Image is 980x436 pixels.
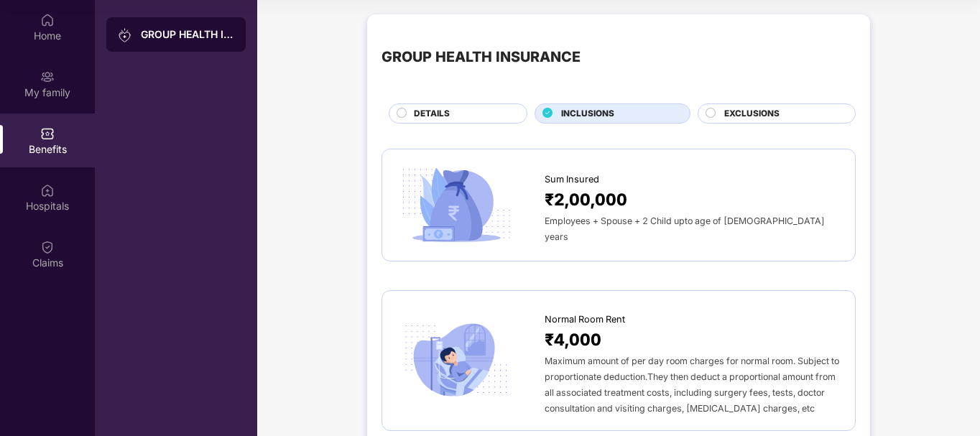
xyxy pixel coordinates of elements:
span: Normal Room Rent [545,312,625,327]
img: svg+xml;base64,PHN2ZyBpZD0iSG9zcGl0YWxzIiB4bWxucz0iaHR0cDovL3d3dy53My5vcmcvMjAwMC9zdmciIHdpZHRoPS... [40,183,55,198]
img: icon [397,319,516,402]
div: GROUP HEALTH INSURANCE [141,27,234,42]
span: Sum Insured [545,172,599,187]
img: svg+xml;base64,PHN2ZyBpZD0iSG9tZSIgeG1sbnM9Imh0dHA6Ly93d3cudzMub3JnLzIwMDAvc3ZnIiB3aWR0aD0iMjAiIG... [40,13,55,27]
img: svg+xml;base64,PHN2ZyB3aWR0aD0iMjAiIGhlaWdodD0iMjAiIHZpZXdCb3g9IjAgMCAyMCAyMCIgZmlsbD0ibm9uZSIgeG... [40,70,55,84]
img: svg+xml;base64,PHN2ZyB3aWR0aD0iMjAiIGhlaWdodD0iMjAiIHZpZXdCb3g9IjAgMCAyMCAyMCIgZmlsbD0ibm9uZSIgeG... [118,28,132,42]
div: GROUP HEALTH INSURANCE [382,46,581,68]
img: svg+xml;base64,PHN2ZyBpZD0iQmVuZWZpdHMiIHhtbG5zPSJodHRwOi8vd3d3LnczLm9yZy8yMDAwL3N2ZyIgd2lkdGg9Ij... [40,126,55,141]
span: INCLUSIONS [561,107,614,121]
span: Maximum amount of per day room charges for normal room. Subject to proportionate deduction.They t... [545,356,839,414]
span: ₹2,00,000 [545,187,627,213]
span: DETAILS [414,107,450,121]
span: ₹4,000 [545,327,601,353]
span: EXCLUSIONS [724,107,780,121]
span: Employees + Spouse + 2 Child upto age of [DEMOGRAPHIC_DATA] years [545,215,825,242]
img: icon [397,164,516,246]
img: svg+xml;base64,PHN2ZyBpZD0iQ2xhaW0iIHhtbG5zPSJodHRwOi8vd3d3LnczLm9yZy8yMDAwL3N2ZyIgd2lkdGg9IjIwIi... [40,240,55,254]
